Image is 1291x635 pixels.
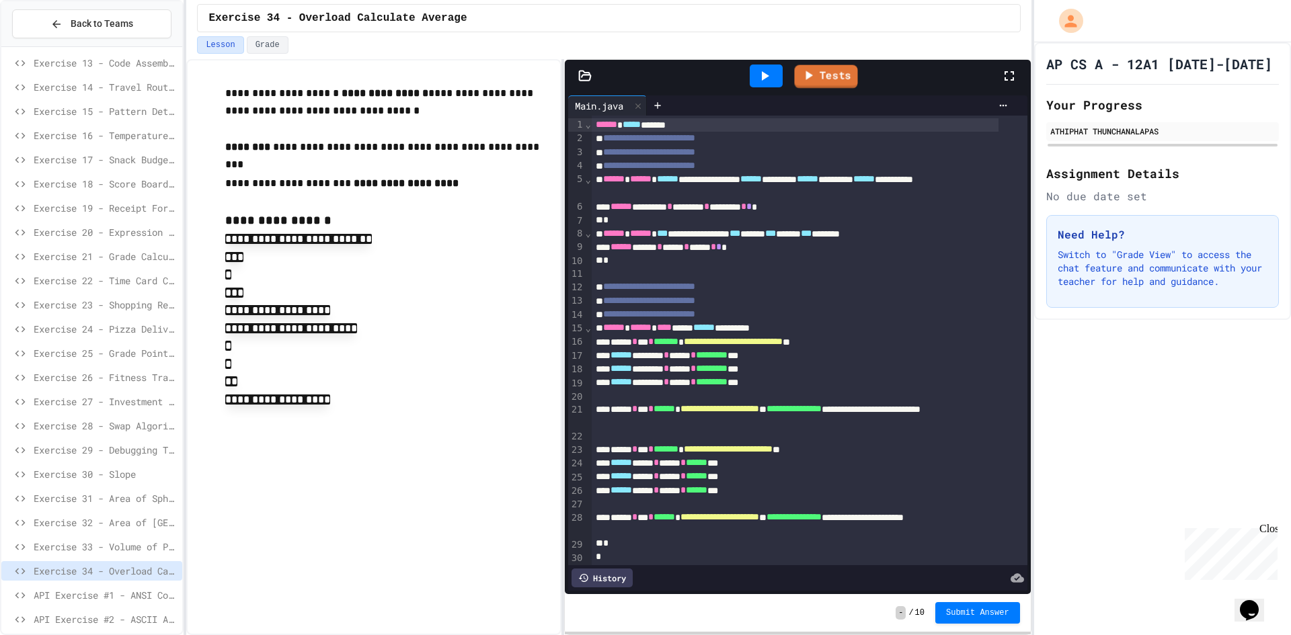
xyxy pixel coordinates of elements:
span: 10 [915,607,925,618]
span: Exercise 29 - Debugging Techniques [34,443,177,457]
div: 7 [568,214,585,228]
span: Exercise 16 - Temperature Display Fix [34,128,177,142]
a: Tests [795,65,858,89]
div: 3 [568,146,585,159]
span: Exercise 28 - Swap Algorithm [34,419,177,433]
span: API Exercise #2 - ASCII Art [34,612,177,626]
h1: AP CS A - 12A1 [DATE]-[DATE] [1046,54,1272,73]
span: Exercise 26 - Fitness Tracker Debugger [34,370,177,384]
div: 13 [568,294,585,308]
div: 25 [568,471,585,484]
span: - [896,606,906,620]
div: 22 [568,430,585,443]
div: No due date set [1046,188,1279,204]
span: Exercise 25 - Grade Point Average [34,346,177,360]
span: / [908,607,913,618]
button: Submit Answer [935,602,1020,624]
div: 18 [568,363,585,376]
div: 9 [568,241,585,254]
button: Grade [247,36,288,54]
span: Exercise 31 - Area of Sphere [34,491,177,505]
div: ATHIPHAT THUNCHANALAPAS [1050,125,1275,137]
p: Switch to "Grade View" to access the chat feature and communicate with your teacher for help and ... [1058,248,1267,288]
h2: Your Progress [1046,95,1279,114]
span: Exercise 24 - Pizza Delivery Calculator [34,322,177,336]
div: 28 [568,511,585,538]
iframe: chat widget [1235,581,1278,622]
span: API Exercise #1 - ANSI Colors [34,588,177,602]
div: 6 [568,200,585,214]
div: 27 [568,498,585,511]
h3: Need Help? [1058,226,1267,243]
span: Exercise 15 - Pattern Detective [34,104,177,118]
span: Exercise 18 - Score Board Fixer [34,177,177,191]
span: Exercise 34 - Overload Calculate Average [34,564,177,578]
div: History [572,568,633,587]
div: 29 [568,538,585,552]
div: 20 [568,390,585,404]
span: Exercise 13 - Code Assembly Challenge [34,56,177,70]
span: Exercise 19 - Receipt Formatter [34,201,177,215]
span: Exercise 34 - Overload Calculate Average [208,10,467,26]
div: 30 [568,552,585,565]
div: 4 [568,159,585,173]
span: Exercise 32 - Area of [GEOGRAPHIC_DATA] [34,515,177,530]
span: Fold line [585,228,592,239]
span: Fold line [585,174,592,185]
div: 1 [568,118,585,132]
div: 8 [568,227,585,241]
span: Fold line [585,119,592,130]
span: Back to Teams [71,17,133,31]
div: My Account [1045,5,1087,36]
span: Fold line [585,323,592,333]
span: Exercise 27 - Investment Portfolio Tracker [34,394,177,409]
span: Exercise 22 - Time Card Calculator [34,273,177,288]
span: Exercise 23 - Shopping Receipt Builder [34,298,177,312]
div: 5 [568,173,585,200]
span: Exercise 17 - Snack Budget Tracker [34,153,177,167]
div: 11 [568,267,585,281]
div: Chat with us now!Close [5,5,93,85]
div: 26 [568,484,585,498]
div: 14 [568,308,585,322]
span: Exercise 33 - Volume of Pentagon Prism [34,540,177,554]
span: Exercise 20 - Expression Evaluator Fix [34,225,177,239]
div: Main.java [568,99,630,113]
span: Exercise 14 - Travel Route Debugger [34,80,177,94]
div: 17 [568,349,585,363]
div: 24 [568,457,585,470]
div: 10 [568,255,585,268]
div: 21 [568,403,585,430]
div: 19 [568,377,585,390]
button: Lesson [197,36,243,54]
div: 16 [568,335,585,349]
div: 12 [568,281,585,294]
div: 2 [568,132,585,145]
button: Back to Teams [12,9,171,38]
span: Exercise 30 - Slope [34,467,177,481]
iframe: chat widget [1179,523,1278,580]
h2: Assignment Details [1046,164,1279,183]
span: Exercise 21 - Grade Calculator Pro [34,249,177,263]
div: 15 [568,322,585,335]
span: Submit Answer [946,607,1009,618]
div: Main.java [568,95,647,116]
div: 23 [568,443,585,457]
